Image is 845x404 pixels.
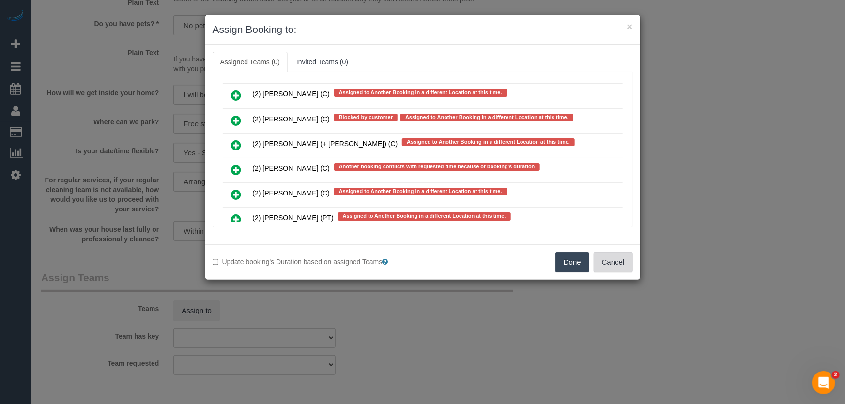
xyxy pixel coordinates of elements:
span: (2) [PERSON_NAME] (C) [253,115,330,123]
button: Done [555,252,589,272]
span: Blocked by customer [334,114,398,121]
span: Assigned to Another Booking in a different Location at this time. [402,138,575,146]
span: Assigned to Another Booking in a different Location at this time. [400,114,573,121]
span: (2) [PERSON_NAME] (PT) [253,214,334,222]
button: Cancel [594,252,633,272]
iframe: Intercom live chat [812,371,835,394]
span: (2) [PERSON_NAME] (C) [253,165,330,172]
span: Assigned to Another Booking in a different Location at this time. [334,89,507,96]
span: Assigned to Another Booking in a different Location at this time. [334,188,507,195]
label: Update booking's Duration based on assigned Teams [213,257,415,267]
span: (2) [PERSON_NAME] (C) [253,189,330,197]
button: × [627,21,632,31]
h3: Assign Booking to: [213,22,633,37]
span: Another booking conflicts with requested time because of booking's duration [334,163,540,171]
span: Assigned to Another Booking in a different Location at this time. [338,212,511,220]
span: (2) [PERSON_NAME] (C) [253,90,330,98]
a: Invited Teams (0) [289,52,356,72]
span: (2) [PERSON_NAME] (+ [PERSON_NAME]) (C) [253,140,398,148]
span: 2 [832,371,840,379]
input: Update booking's Duration based on assigned Teams [213,259,219,265]
a: Assigned Teams (0) [213,52,288,72]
